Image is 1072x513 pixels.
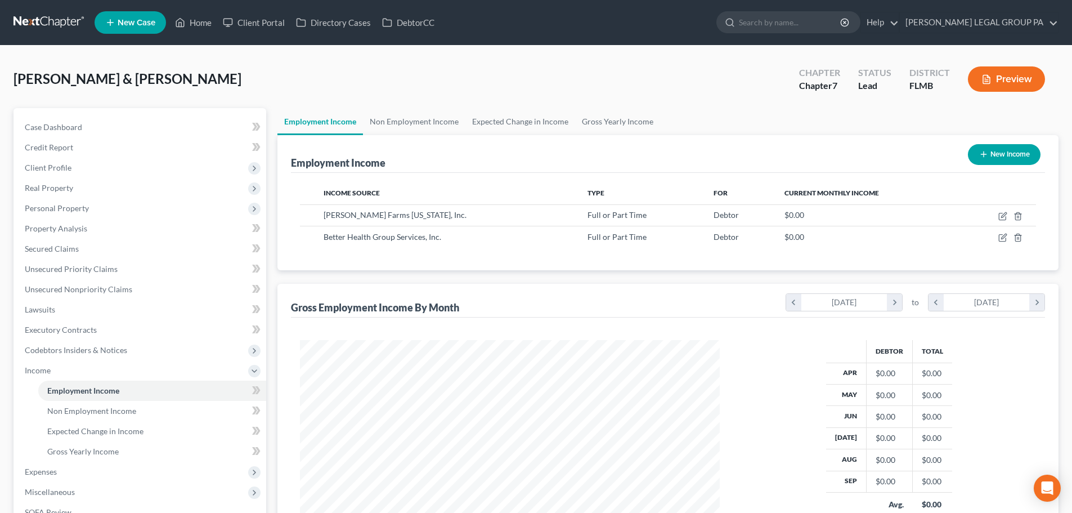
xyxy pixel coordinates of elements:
[25,284,132,294] span: Unsecured Nonpriority Claims
[876,390,903,401] div: $0.00
[118,19,155,27] span: New Case
[913,406,953,427] td: $0.00
[38,441,266,462] a: Gross Yearly Income
[826,363,867,384] th: Apr
[968,144,1040,165] button: New Income
[324,210,467,220] span: [PERSON_NAME] Farms [US_STATE], Inc.
[25,224,87,233] span: Property Analysis
[587,210,647,220] span: Full or Part Time
[913,363,953,384] td: $0.00
[867,340,913,363] th: Debtor
[324,189,380,197] span: Income Source
[25,122,82,132] span: Case Dashboard
[575,108,660,135] a: Gross Yearly Income
[47,386,119,395] span: Employment Income
[913,384,953,405] td: $0.00
[799,66,840,79] div: Chapter
[826,384,867,405] th: May
[826,427,867,449] th: [DATE]
[876,499,904,510] div: Avg.
[16,259,266,279] a: Unsecured Priority Claims
[887,294,902,311] i: chevron_right
[876,432,903,444] div: $0.00
[38,401,266,421] a: Non Employment Income
[16,117,266,137] a: Case Dashboard
[25,264,118,274] span: Unsecured Priority Claims
[277,108,363,135] a: Employment Income
[25,163,71,172] span: Client Profile
[909,66,950,79] div: District
[784,189,879,197] span: Current Monthly Income
[25,183,73,193] span: Real Property
[16,218,266,239] a: Property Analysis
[465,108,575,135] a: Expected Change in Income
[16,279,266,300] a: Unsecured Nonpriority Claims
[900,12,1058,33] a: [PERSON_NAME] LEGAL GROUP PA
[587,232,647,242] span: Full or Part Time
[217,12,290,33] a: Client Portal
[47,406,136,416] span: Non Employment Income
[876,368,903,379] div: $0.00
[826,471,867,492] th: Sep
[858,66,891,79] div: Status
[784,232,804,242] span: $0.00
[913,340,953,363] th: Total
[739,12,842,33] input: Search by name...
[858,79,891,92] div: Lead
[25,467,57,476] span: Expenses
[929,294,944,311] i: chevron_left
[714,210,739,220] span: Debtor
[587,189,604,197] span: Type
[25,487,75,497] span: Miscellaneous
[786,294,801,311] i: chevron_left
[38,421,266,441] a: Expected Change in Income
[16,137,266,158] a: Credit Report
[291,301,459,314] div: Gross Employment Income By Month
[801,294,887,311] div: [DATE]
[47,447,119,456] span: Gross Yearly Income
[25,305,55,314] span: Lawsuits
[913,471,953,492] td: $0.00
[876,411,903,422] div: $0.00
[25,345,127,355] span: Codebtors Insiders & Notices
[324,232,441,242] span: Better Health Group Services, Inc.
[826,449,867,471] th: Aug
[861,12,899,33] a: Help
[714,189,728,197] span: For
[290,12,376,33] a: Directory Cases
[909,79,950,92] div: FLMB
[1029,294,1044,311] i: chevron_right
[38,381,266,401] a: Employment Income
[912,297,919,308] span: to
[714,232,739,242] span: Debtor
[826,406,867,427] th: Jun
[363,108,465,135] a: Non Employment Income
[16,300,266,320] a: Lawsuits
[25,203,89,213] span: Personal Property
[14,70,241,87] span: [PERSON_NAME] & [PERSON_NAME]
[799,79,840,92] div: Chapter
[876,476,903,487] div: $0.00
[1034,475,1061,502] div: Open Intercom Messenger
[25,325,97,334] span: Executory Contracts
[47,426,143,436] span: Expected Change in Income
[944,294,1030,311] div: [DATE]
[169,12,217,33] a: Home
[376,12,440,33] a: DebtorCC
[25,142,73,152] span: Credit Report
[16,239,266,259] a: Secured Claims
[25,244,79,253] span: Secured Claims
[876,454,903,466] div: $0.00
[832,80,837,91] span: 7
[913,449,953,471] td: $0.00
[291,156,385,169] div: Employment Income
[922,499,944,510] div: $0.00
[968,66,1045,92] button: Preview
[913,427,953,449] td: $0.00
[784,210,804,220] span: $0.00
[25,365,51,375] span: Income
[16,320,266,340] a: Executory Contracts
